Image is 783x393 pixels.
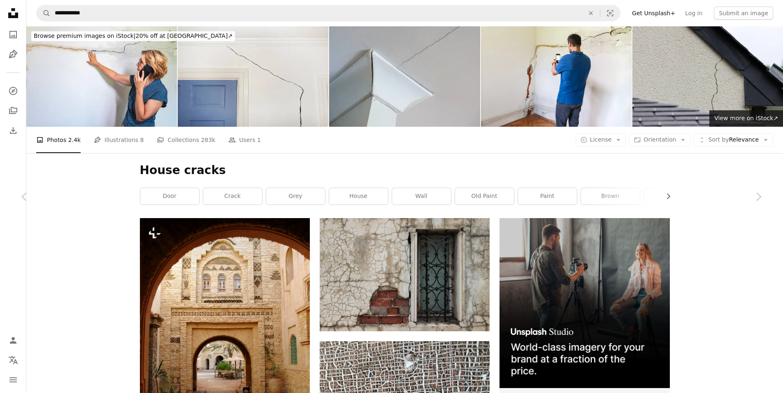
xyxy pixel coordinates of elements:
[157,127,215,153] a: Collections 283k
[644,188,703,205] a: craquelure
[5,46,21,63] a: Illustrations
[5,352,21,368] button: Language
[320,271,490,278] a: brown building
[582,5,600,21] button: Clear
[392,188,451,205] a: wall
[140,188,199,205] a: door
[708,136,729,143] span: Sort by
[661,188,670,205] button: scroll list to the right
[266,188,325,205] a: grey
[629,133,690,147] button: Orientation
[201,135,215,144] span: 283k
[680,7,707,20] a: Log in
[140,334,310,341] a: Muslim architecture in Morocco, Africa
[5,122,21,139] a: Download History
[5,83,21,99] a: Explore
[320,218,490,331] img: brown building
[34,33,232,39] span: 20% off at [GEOGRAPHIC_DATA] ↗
[632,26,783,127] img: Major crack in the plaster of a house wall just under the slate roof
[708,136,759,144] span: Relevance
[5,332,21,349] a: Log in / Sign up
[590,136,612,143] span: License
[481,26,632,127] img: Mature man looking at a damaged wall
[329,26,480,127] img: Cracked ceiling cornice
[94,127,144,153] a: Illustrations 8
[140,135,144,144] span: 8
[581,188,640,205] a: brown
[455,188,514,205] a: old paint
[694,133,773,147] button: Sort byRelevance
[500,218,669,388] img: file-1715651741414-859baba4300dimage
[627,7,680,20] a: Get Unsplash+
[228,127,261,153] a: Users 1
[26,26,240,46] a: Browse premium images on iStock|20% off at [GEOGRAPHIC_DATA]↗
[576,133,626,147] button: License
[644,136,676,143] span: Orientation
[518,188,577,205] a: paint
[140,163,670,178] h1: House cracks
[36,5,620,21] form: Find visuals sitewide
[37,5,51,21] button: Search Unsplash
[329,188,388,205] a: house
[5,372,21,388] button: Menu
[26,26,177,127] img: Woman looking at a wall damaged after the earthquake
[5,102,21,119] a: Collections
[203,188,262,205] a: crack
[714,115,778,121] span: View more on iStock ↗
[734,157,783,236] a: Next
[5,26,21,43] a: Photos
[600,5,620,21] button: Visual search
[34,33,135,39] span: Browse premium images on iStock |
[257,135,261,144] span: 1
[714,7,773,20] button: Submit an image
[709,110,783,127] a: View more on iStock↗
[178,26,328,127] img: Cracked wall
